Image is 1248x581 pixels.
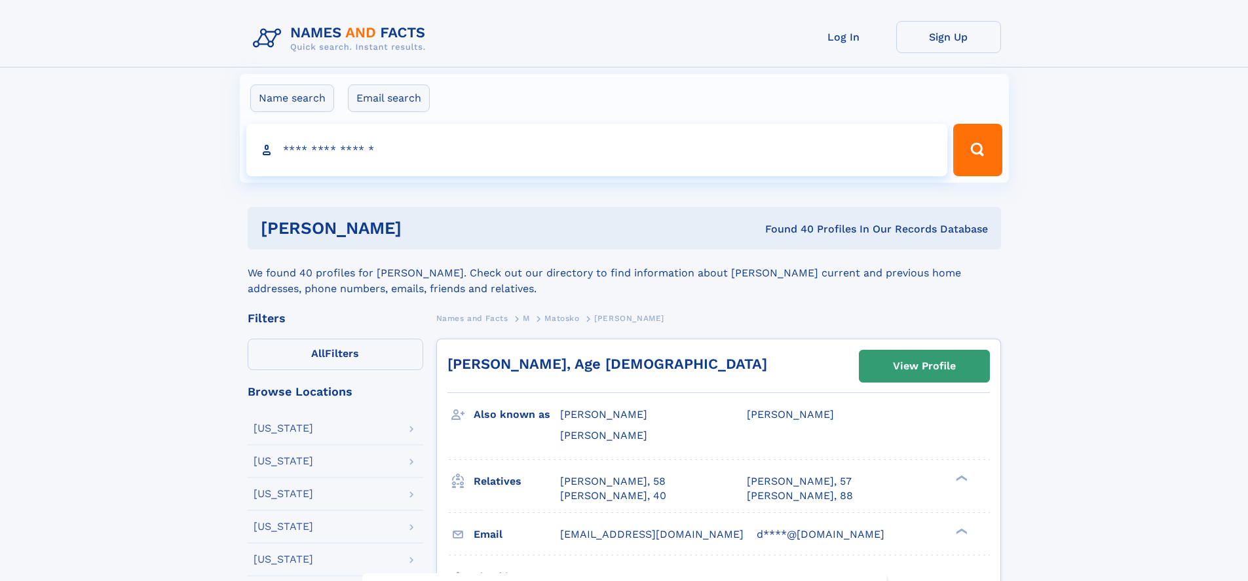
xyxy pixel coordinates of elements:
h1: [PERSON_NAME] [261,220,584,236]
label: Name search [250,84,334,112]
span: [PERSON_NAME] [747,408,834,421]
a: [PERSON_NAME], 58 [560,474,666,489]
div: [US_STATE] [254,489,313,499]
div: [US_STATE] [254,456,313,466]
div: ❯ [953,527,968,535]
input: search input [246,124,948,176]
div: [US_STATE] [254,521,313,532]
span: [EMAIL_ADDRESS][DOMAIN_NAME] [560,528,744,540]
a: [PERSON_NAME], Age [DEMOGRAPHIC_DATA] [447,356,767,372]
h3: Email [474,523,560,546]
div: We found 40 profiles for [PERSON_NAME]. Check out our directory to find information about [PERSON... [248,250,1001,297]
span: Matosko [544,314,579,323]
h3: Relatives [474,470,560,493]
a: [PERSON_NAME], 40 [560,489,666,503]
div: ❯ [953,474,968,482]
div: Filters [248,312,423,324]
span: [PERSON_NAME] [594,314,664,323]
a: Sign Up [896,21,1001,53]
a: M [523,310,530,326]
a: Names and Facts [436,310,508,326]
a: [PERSON_NAME], 88 [747,489,853,503]
a: Log In [791,21,896,53]
span: [PERSON_NAME] [560,429,647,441]
button: Search Button [953,124,1002,176]
span: All [311,347,325,360]
label: Email search [348,84,430,112]
h3: Also known as [474,403,560,426]
span: [PERSON_NAME] [560,408,647,421]
div: Found 40 Profiles In Our Records Database [583,222,988,236]
a: View Profile [860,350,989,382]
a: Matosko [544,310,579,326]
label: Filters [248,339,423,370]
img: Logo Names and Facts [248,21,436,56]
div: View Profile [893,351,956,381]
div: [US_STATE] [254,423,313,434]
div: [US_STATE] [254,554,313,565]
div: Browse Locations [248,386,423,398]
a: [PERSON_NAME], 57 [747,474,852,489]
span: M [523,314,530,323]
